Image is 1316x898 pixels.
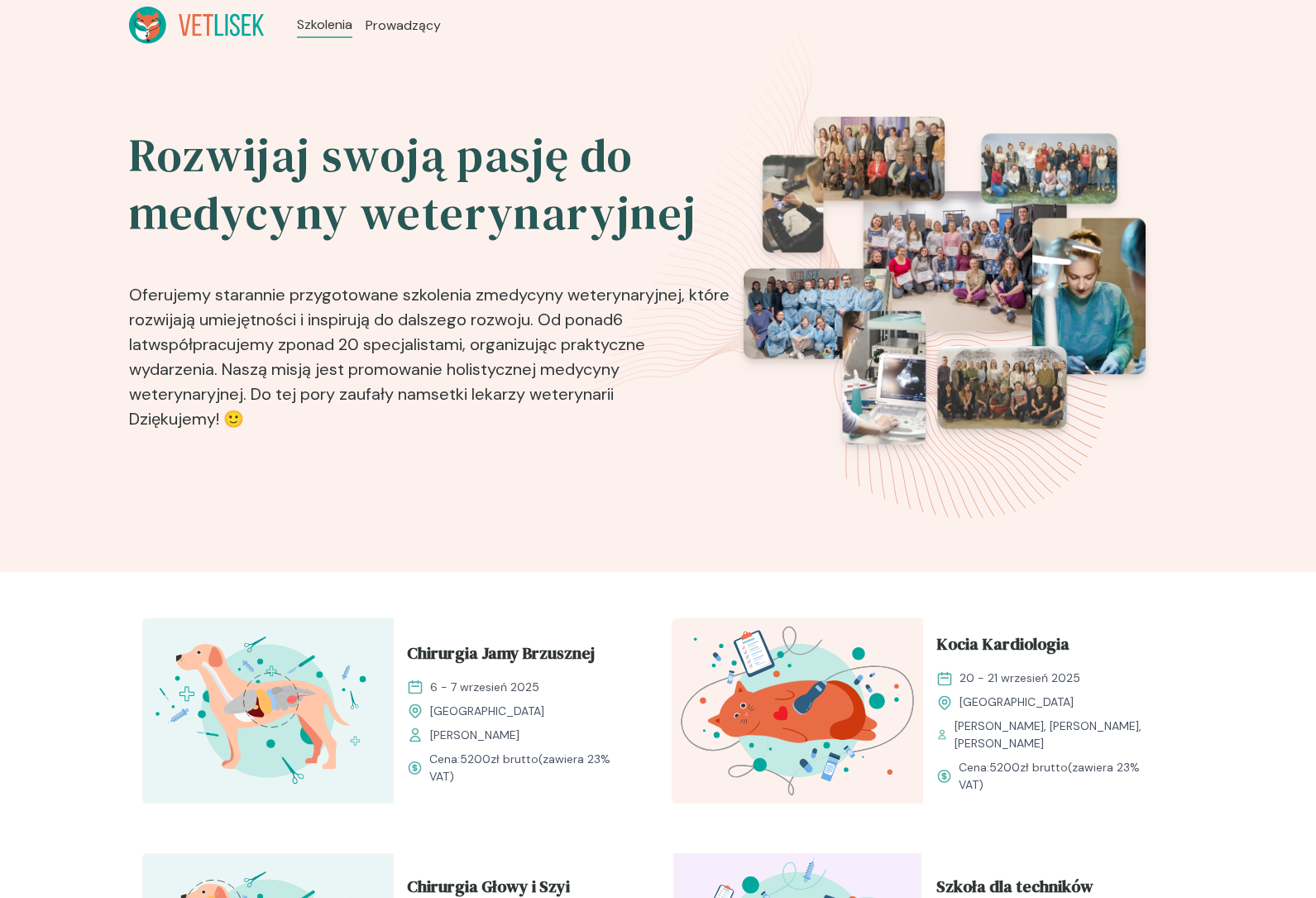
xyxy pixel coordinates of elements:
[672,618,923,804] img: aHfXlEMqNJQqH-jZ_KociaKardio_T.svg
[366,16,441,36] a: Prowadzący
[959,759,1161,794] span: Cena: (zawiera 23% VAT)
[430,679,539,696] span: 6 - 7 wrzesień 2025
[407,641,632,672] a: Chirurgia Jamy Brzusznej
[484,284,682,305] b: medycyny weterynaryjnej
[129,256,733,438] p: Oferujemy starannie przygotowane szkolenia z , które rozwijają umiejętności i inspirują do dalsze...
[460,752,538,766] span: 5200 zł brutto
[936,631,1070,663] span: Kocia Kardiologia
[431,383,614,405] b: setki lekarzy weterynarii
[989,760,1068,775] span: 5200 zł brutto
[129,127,733,243] h2: Rozwijaj swoją pasję do medycyny weterynaryjnej
[959,694,1074,711] span: [GEOGRAPHIC_DATA]
[430,703,544,720] span: [GEOGRAPHIC_DATA]
[959,670,1080,687] span: 20 - 21 wrzesień 2025
[955,718,1160,752] span: [PERSON_NAME], [PERSON_NAME], [PERSON_NAME]
[936,631,1161,663] a: Kocia Kardiologia
[429,751,632,785] span: Cena: (zawiera 23% VAT)
[744,117,1146,444] img: eventsPhotosRoll2.png
[430,727,519,744] span: [PERSON_NAME]
[297,15,352,35] a: Szkolenia
[142,618,394,804] img: aHfRokMqNJQqH-fc_ChiruJB_T.svg
[407,641,595,672] span: Chirurgia Jamy Brzusznej
[286,334,462,355] b: ponad 20 specjalistami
